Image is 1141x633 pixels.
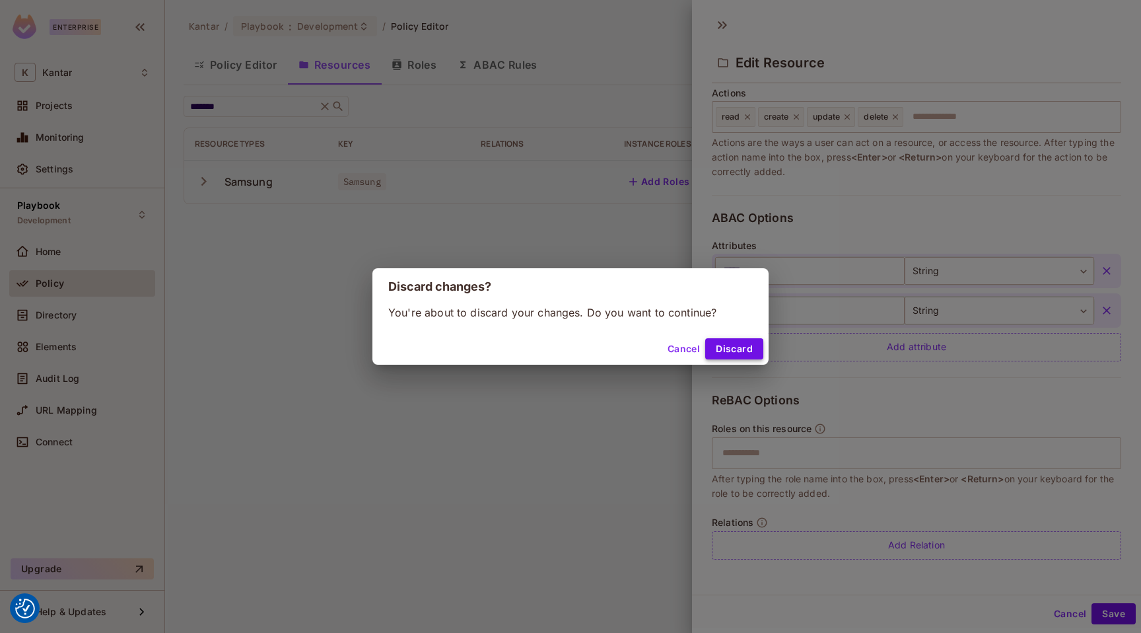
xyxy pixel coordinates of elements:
button: Consent Preferences [15,599,35,618]
p: You're about to discard your changes. Do you want to continue? [388,305,753,320]
img: Revisit consent button [15,599,35,618]
button: Cancel [662,338,705,359]
h2: Discard changes? [372,268,769,305]
button: Discard [705,338,763,359]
